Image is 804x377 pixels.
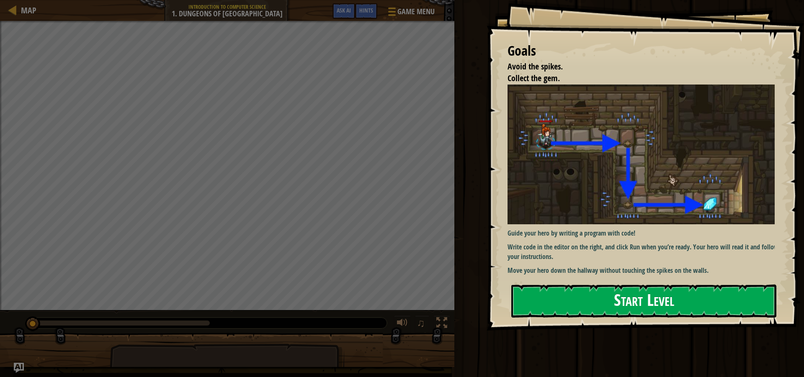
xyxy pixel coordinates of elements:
[508,61,563,72] span: Avoid the spikes.
[508,242,781,262] p: Write code in the editor on the right, and click Run when you’re ready. Your hero will read it an...
[433,315,450,333] button: Toggle fullscreen
[337,6,351,14] span: Ask AI
[394,315,411,333] button: Adjust volume
[511,285,776,318] button: Start Level
[14,363,24,373] button: Ask AI
[415,315,429,333] button: ♫
[332,3,355,19] button: Ask AI
[359,6,373,14] span: Hints
[497,72,773,85] li: Collect the gem.
[417,317,425,329] span: ♫
[381,3,440,23] button: Game Menu
[21,5,36,16] span: Map
[508,266,781,275] p: Move your hero down the hallway without touching the spikes on the walls.
[508,85,781,224] img: Dungeons of kithgard
[508,41,775,61] div: Goals
[508,228,781,238] p: Guide your hero by writing a program with code!
[497,61,773,73] li: Avoid the spikes.
[17,5,36,16] a: Map
[397,6,435,17] span: Game Menu
[508,72,560,84] span: Collect the gem.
